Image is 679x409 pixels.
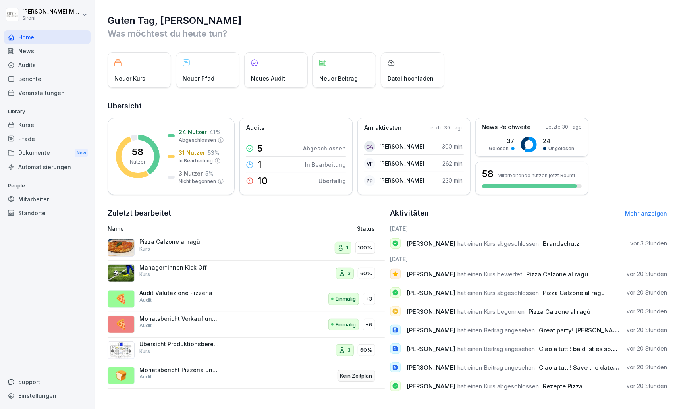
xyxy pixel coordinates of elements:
[458,364,535,371] span: hat einen Beitrag angesehen
[407,289,456,297] span: [PERSON_NAME]
[179,137,216,144] p: Abgeschlossen
[379,142,424,150] p: [PERSON_NAME]
[364,158,375,169] div: VF
[108,208,385,219] h2: Zuletzt bearbeitet
[388,74,434,83] p: Datei hochladen
[108,14,667,27] h1: Guten Tag, [PERSON_NAME]
[482,123,530,132] p: News Reichweite
[22,15,80,21] p: Sironi
[348,346,351,354] p: 3
[4,44,91,58] div: News
[139,289,219,297] p: Audit Valutazione Pizzeria
[108,312,385,338] a: 🍕Monatsbericht Verkauf und ServiceAuditEinmalig+6
[4,118,91,132] a: Kurse
[4,30,91,44] div: Home
[489,137,515,145] p: 37
[366,321,372,329] p: +6
[4,192,91,206] a: Mitarbeiter
[458,270,523,278] span: hat einen Kurs bewertet
[543,240,580,247] span: Brandschutz
[543,289,605,297] span: Pizza Calzone al ragù
[303,144,346,152] p: Abgeschlossen
[4,146,91,160] a: DokumenteNew
[336,321,356,329] p: Einmalig
[108,363,385,389] a: 🍞Monatsbericht Pizzeria und ProduktionAuditKein Zeitplan
[108,224,280,233] p: Name
[364,141,375,152] div: CA
[428,124,464,131] p: Letzte 30 Tage
[549,145,575,152] p: Ungelesen
[390,255,667,263] h6: [DATE]
[130,158,146,166] p: Nutzer
[108,338,385,363] a: Übersicht Produktionsbereich und AbläufeKurs360%
[407,345,456,353] span: [PERSON_NAME]
[458,289,539,297] span: hat einen Kurs abgeschlossen
[75,149,88,158] div: New
[630,239,667,247] p: vor 3 Stunden
[458,308,525,315] span: hat einen Kurs begonnen
[183,74,214,83] p: Neuer Pfad
[132,147,144,157] p: 58
[390,208,429,219] h2: Aktivitäten
[442,159,464,168] p: 262 min.
[208,149,220,157] p: 53 %
[139,341,219,348] p: Übersicht Produktionsbereich und Abläufe
[139,271,150,278] p: Kurs
[115,368,127,383] p: 🍞
[625,210,667,217] a: Mehr anzeigen
[139,367,219,374] p: Monatsbericht Pizzeria und Produktion
[4,105,91,118] p: Library
[407,240,456,247] span: [PERSON_NAME]
[442,176,464,185] p: 230 min.
[627,326,667,334] p: vor 20 Stunden
[4,206,91,220] a: Standorte
[348,270,351,278] p: 3
[364,123,401,133] p: Am aktivsten
[627,363,667,371] p: vor 20 Stunden
[179,178,216,185] p: Nicht begonnen
[627,270,667,278] p: vor 20 Stunden
[357,224,375,233] p: Status
[4,58,91,72] a: Audits
[546,123,582,131] p: Letzte 30 Tage
[108,27,667,40] p: Was möchtest du heute tun?
[361,346,372,354] p: 60%
[4,375,91,389] div: Support
[358,244,372,252] p: 100%
[209,128,221,136] p: 41 %
[4,72,91,86] a: Berichte
[139,238,219,245] p: Pizza Calzone al ragù
[4,86,91,100] a: Veranstaltungen
[4,389,91,403] div: Einstellungen
[115,317,127,332] p: 🍕
[22,8,80,15] p: [PERSON_NAME] Malec
[179,149,205,157] p: 31 Nutzer
[139,245,150,253] p: Kurs
[139,348,150,355] p: Kurs
[340,372,372,380] p: Kein Zeitplan
[627,382,667,390] p: vor 20 Stunden
[529,308,591,315] span: Pizza Calzone al ragù
[498,172,575,178] p: Mitarbeitende nutzen jetzt Bounti
[543,137,575,145] p: 24
[442,142,464,150] p: 300 min.
[407,308,456,315] span: [PERSON_NAME]
[543,382,583,390] span: Rezepte Pizza
[627,345,667,353] p: vor 20 Stunden
[4,146,91,160] div: Dokumente
[527,270,588,278] span: Pizza Calzone al ragù
[458,382,539,390] span: hat einen Kurs abgeschlossen
[489,145,509,152] p: Gelesen
[4,132,91,146] a: Pfade
[139,264,219,271] p: Manager*innen Kick Off
[336,295,356,303] p: Einmalig
[4,160,91,174] a: Automatisierungen
[179,169,203,177] p: 3 Nutzer
[390,224,667,233] h6: [DATE]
